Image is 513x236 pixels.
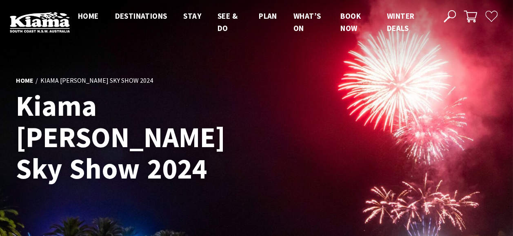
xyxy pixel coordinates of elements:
span: What’s On [293,11,321,33]
nav: Main Menu [70,10,434,35]
span: Home [78,11,99,21]
span: Stay [183,11,201,21]
span: Winter Deals [387,11,414,33]
span: Plan [259,11,277,21]
a: Home [16,76,33,85]
span: See & Do [218,11,238,33]
h1: Kiama [PERSON_NAME] Sky Show 2024 [16,90,247,184]
span: Destinations [115,11,167,21]
img: Kiama Logo [10,12,70,33]
li: Kiama [PERSON_NAME] Sky Show 2024 [40,75,153,86]
span: Book now [340,11,361,33]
